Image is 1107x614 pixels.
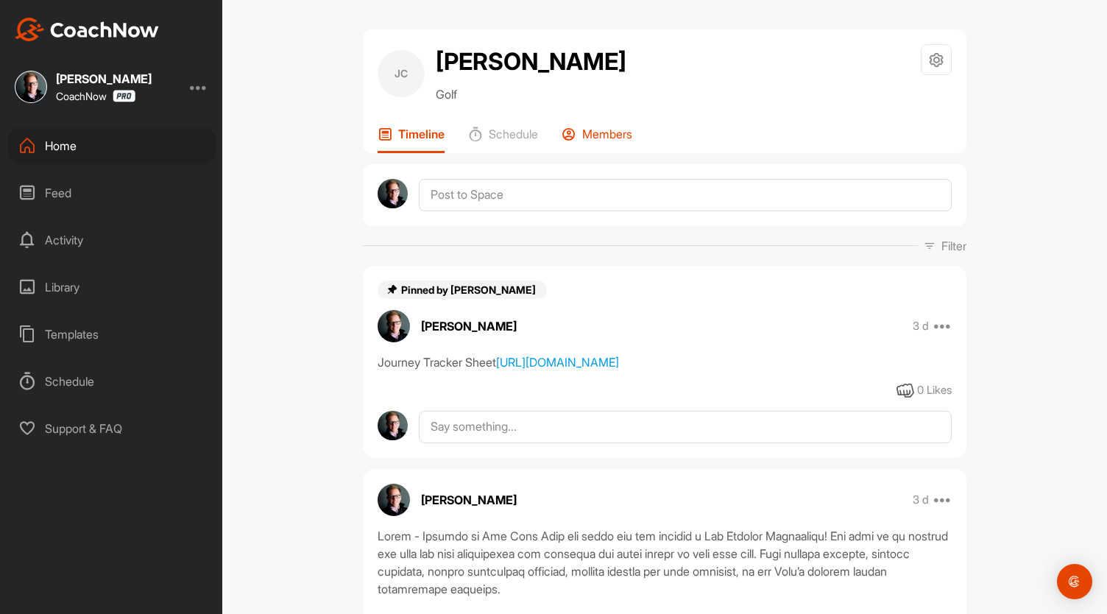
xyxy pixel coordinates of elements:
img: avatar [378,179,408,209]
img: CoachNow [15,18,159,41]
div: 0 Likes [917,382,952,399]
img: pin [386,283,398,295]
img: CoachNow Pro [113,90,135,102]
a: [URL][DOMAIN_NAME] [496,355,619,370]
div: Templates [8,316,216,353]
span: Pinned by [PERSON_NAME] [401,283,538,296]
img: square_20b62fea31acd0f213c23be39da22987.jpg [15,71,47,103]
div: Activity [8,222,216,258]
p: 3 d [913,493,929,507]
div: Feed [8,174,216,211]
div: Support & FAQ [8,410,216,447]
h2: [PERSON_NAME] [436,44,626,80]
p: Timeline [398,127,445,141]
img: avatar [378,484,410,516]
div: [PERSON_NAME] [56,73,152,85]
div: Journey Tracker Sheet [378,353,952,371]
p: Filter [941,237,966,255]
div: Open Intercom Messenger [1057,564,1092,599]
div: JC [378,50,425,97]
img: avatar [378,310,410,342]
img: avatar [378,411,408,441]
p: Golf [436,85,626,103]
p: [PERSON_NAME] [421,491,517,509]
div: Schedule [8,363,216,400]
div: Home [8,127,216,164]
p: Schedule [489,127,538,141]
div: Library [8,269,216,306]
p: Members [582,127,632,141]
p: 3 d [913,319,929,334]
p: [PERSON_NAME] [421,317,517,335]
div: CoachNow [56,90,135,102]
